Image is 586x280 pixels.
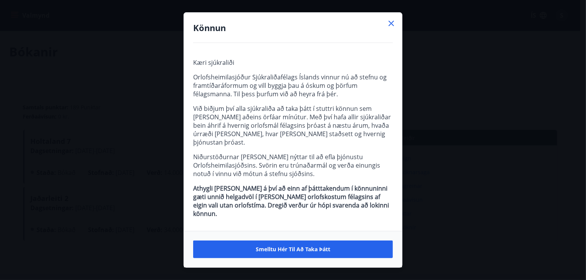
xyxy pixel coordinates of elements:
[193,22,393,33] h4: Könnun
[193,153,393,178] p: Niðurstöðurnar [PERSON_NAME] nýttar til að efla þjónustu Orlofsheimilasjóðsins. Svörin eru trúnað...
[193,104,393,147] p: Við biðjum því alla sjúkraliða að taka þátt í stuttri könnun sem [PERSON_NAME] aðeins örfáar mínú...
[193,184,389,218] strong: Athygli [PERSON_NAME] á því að einn af þátttakendum í könnuninni gæti unnið helgadvöl í [PERSON_N...
[193,240,393,258] button: Smelltu hér til að taka þátt
[256,245,330,253] span: Smelltu hér til að taka þátt
[193,73,393,98] p: Orlofsheimilasjóður Sjúkraliðafélags Íslands vinnur nú að stefnu og framtíðaráformum og vill bygg...
[193,58,393,67] p: Kæri sjúkraliði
